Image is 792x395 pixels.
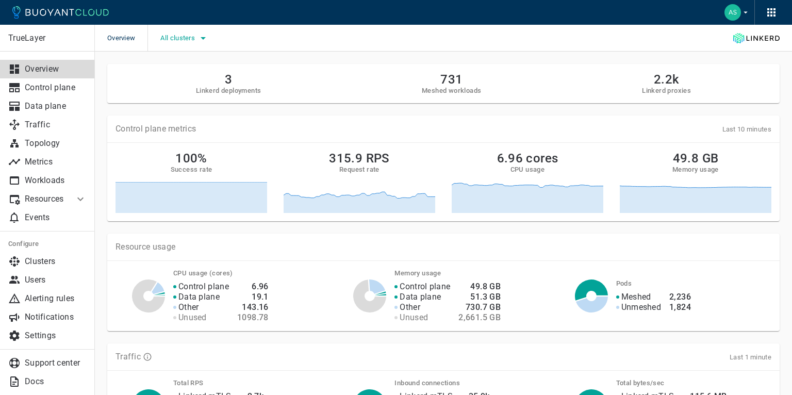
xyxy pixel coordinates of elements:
[25,64,87,74] p: Overview
[25,293,87,304] p: Alerting rules
[25,312,87,322] p: Notifications
[458,302,501,312] h4: 730.7 GB
[329,151,390,166] h2: 315.9 RPS
[25,194,66,204] p: Resources
[458,292,501,302] h4: 51.3 GB
[642,72,691,87] h2: 2.2k
[237,312,269,323] h4: 1098.78
[25,331,87,341] p: Settings
[400,282,450,292] p: Control plane
[284,151,435,213] a: 315.9 RPSRequest rate
[458,282,501,292] h4: 49.8 GB
[160,30,209,46] button: All clusters
[25,358,87,368] p: Support center
[25,175,87,186] p: Workloads
[400,312,428,323] p: Unused
[237,282,269,292] h4: 6.96
[497,151,558,166] h2: 6.96 cores
[115,151,267,213] a: 100%Success rate
[196,87,261,95] h5: Linkerd deployments
[25,376,87,387] p: Docs
[178,302,199,312] p: Other
[25,212,87,223] p: Events
[422,72,481,87] h2: 731
[107,25,147,52] span: Overview
[25,101,87,111] p: Data plane
[175,151,207,166] h2: 100%
[669,292,691,302] h4: 2,236
[400,292,441,302] p: Data plane
[400,302,420,312] p: Other
[8,240,87,248] h5: Configure
[724,4,741,21] img: Andrei-Cornel Sorbun
[115,242,771,252] p: Resource usage
[237,292,269,302] h4: 19.1
[25,83,87,93] p: Control plane
[178,282,229,292] p: Control plane
[178,312,207,323] p: Unused
[510,166,545,174] h5: CPU usage
[25,157,87,167] p: Metrics
[672,166,719,174] h5: Memory usage
[25,138,87,149] p: Topology
[458,312,501,323] h4: 2,661.5 GB
[621,302,661,312] p: Unmeshed
[171,166,212,174] h5: Success rate
[339,166,379,174] h5: Request rate
[178,292,220,302] p: Data plane
[143,352,152,361] svg: TLS data is compiled from traffic seen by Linkerd proxies. RPS and TCP bytes reflect both inbound...
[730,353,771,361] span: Last 1 minute
[422,87,481,95] h5: Meshed workloads
[8,33,86,43] p: TrueLayer
[25,120,87,130] p: Traffic
[722,125,772,133] span: Last 10 minutes
[673,151,719,166] h2: 49.8 GB
[25,275,87,285] p: Users
[115,124,196,134] p: Control plane metrics
[196,72,261,87] h2: 3
[452,151,603,213] a: 6.96 coresCPU usage
[115,352,141,362] p: Traffic
[669,302,691,312] h4: 1,824
[160,34,197,42] span: All clusters
[642,87,691,95] h5: Linkerd proxies
[237,302,269,312] h4: 143.16
[620,151,771,213] a: 49.8 GBMemory usage
[621,292,651,302] p: Meshed
[25,256,87,267] p: Clusters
